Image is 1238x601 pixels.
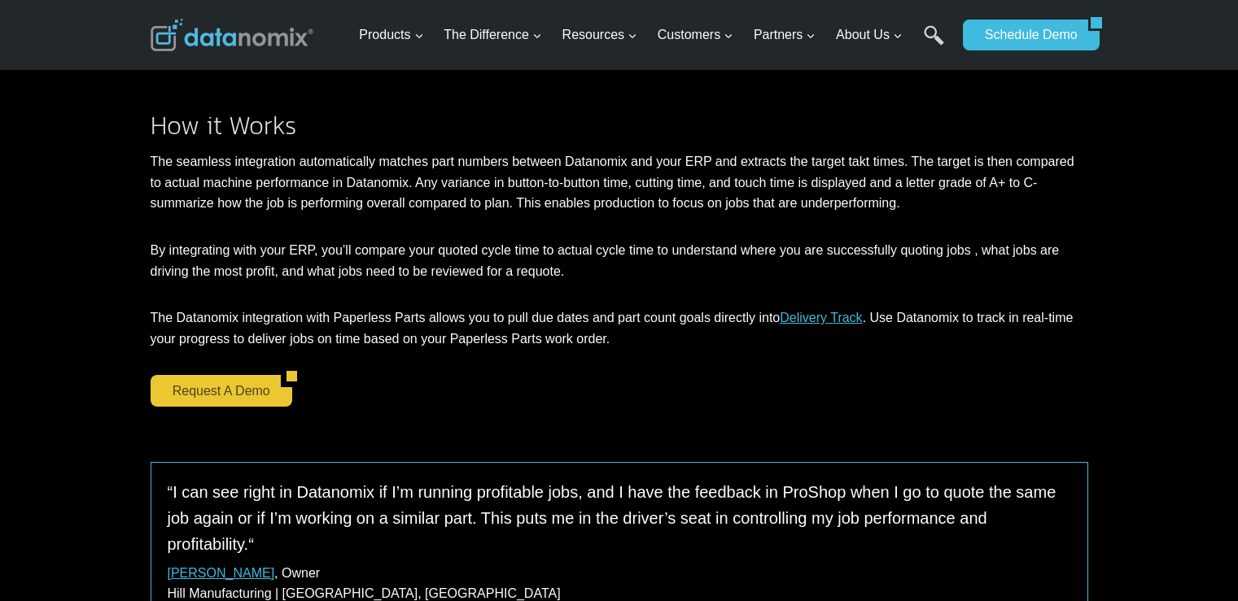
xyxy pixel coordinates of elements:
p: The Datanomix integration with Paperless Parts allows you to pull due dates and part count goals ... [151,307,1088,349]
p: By integrating with your ERP, you’ll compare your quoted cycle time to actual cycle time to under... [151,240,1088,281]
h2: How it Works [151,112,1088,138]
span: Products [359,24,423,46]
span: State/Region [366,201,429,216]
a: Privacy Policy [221,363,274,374]
img: Datanomix [151,19,313,51]
a: Schedule Demo [963,20,1088,50]
span: Last Name [366,1,418,15]
span: Resources [562,24,637,46]
a: Delivery Track [780,311,862,324]
span: Partners [754,24,816,46]
p: The seamless integration automatically matches part numbers between Datanomix and your ERP and ex... [151,151,1088,214]
span: Phone number [366,68,440,82]
nav: Primary Navigation [352,9,955,62]
span: Customers [658,24,733,46]
a: Request a Demo [151,375,281,406]
span: The Difference [444,24,542,46]
a: Search [924,25,944,62]
span: About Us [836,24,903,46]
a: Terms [182,363,207,374]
